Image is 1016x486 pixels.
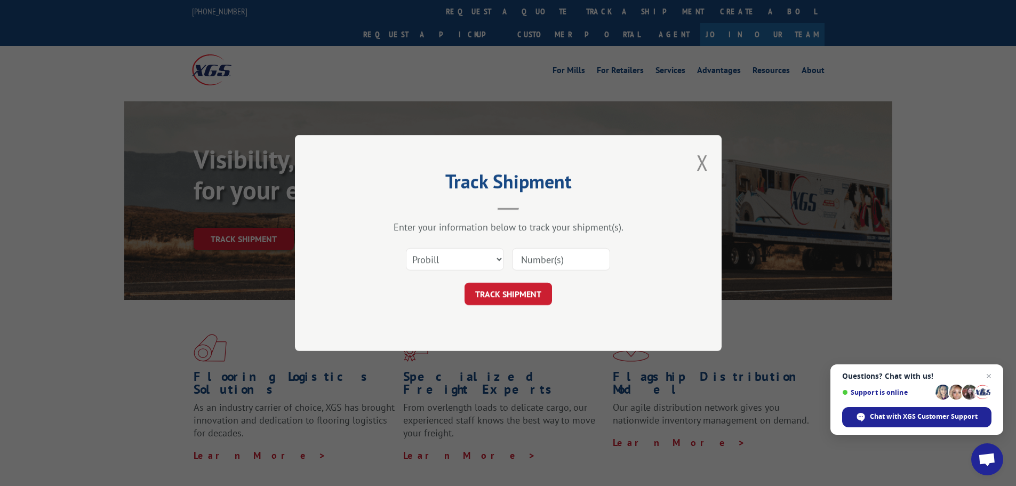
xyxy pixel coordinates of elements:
h2: Track Shipment [348,174,668,194]
input: Number(s) [512,248,610,270]
div: Enter your information below to track your shipment(s). [348,221,668,233]
button: Close modal [697,148,708,177]
span: Close chat [982,370,995,383]
span: Chat with XGS Customer Support [870,412,978,421]
span: Support is online [842,388,932,396]
button: TRACK SHIPMENT [465,283,552,305]
div: Open chat [971,443,1003,475]
div: Chat with XGS Customer Support [842,407,991,427]
span: Questions? Chat with us! [842,372,991,380]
